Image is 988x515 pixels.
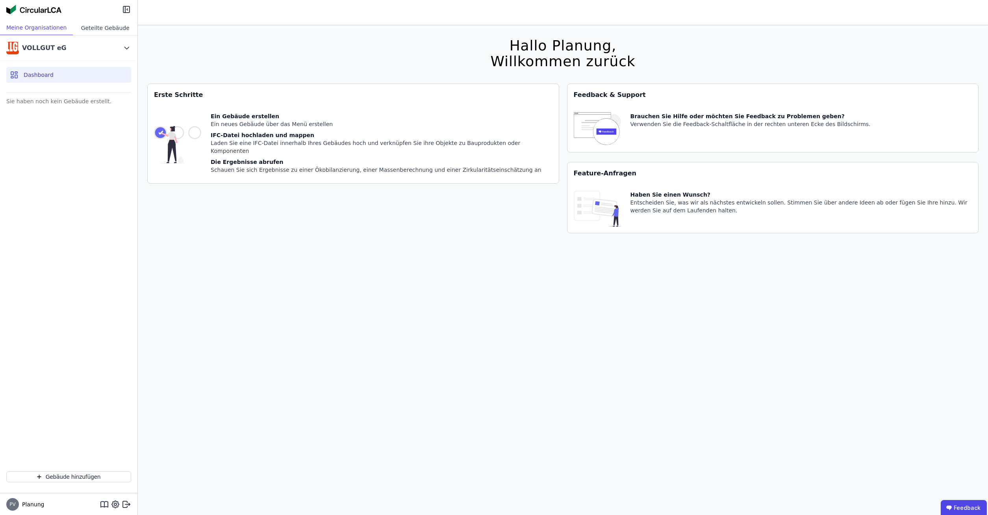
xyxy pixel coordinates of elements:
div: Ein neues Gebäude über das Menü erstellen [211,120,552,128]
div: Schauen Sie sich Ergebnisse zu einer Ökobilanzierung, einer Massenberechnung und einer Zirkularit... [211,166,552,174]
div: Hallo Planung, [490,38,635,54]
div: Verwenden Sie die Feedback-Schaltfläche in der rechten unteren Ecke des Bildschirms. [630,120,871,128]
span: PV [9,502,15,507]
div: Brauchen Sie Hilfe oder möchten Sie Feedback zu Problemen geben? [630,112,871,120]
div: Die Ergebnisse abrufen [211,158,552,166]
div: Erste Schritte [148,84,559,106]
div: Entscheiden Sie, was wir als nächstes entwickeln sollen. Stimmen Sie über andere Ideen ab oder fü... [630,199,972,214]
div: Feature-Anfragen [567,162,979,184]
div: Willkommen zurück [490,54,635,69]
div: VOLLGUT eG [22,43,67,53]
img: VOLLGUT eG [6,42,19,54]
div: Haben Sie einen Wunsch? [630,191,972,199]
img: feature_request_tile-UiXE1qGU.svg [574,191,621,227]
img: feedback-icon-HCTs5lye.svg [574,112,621,146]
div: Sie haben noch kein Gebäude erstellt. [6,96,131,107]
img: getting_started_tile-DrF_GRSv.svg [154,112,201,177]
div: Ein Gebäude erstellen [211,112,552,120]
div: IFC-Datei hochladen und mappen [211,131,552,139]
div: Feedback & Support [567,84,979,106]
div: Geteilte Gebäude [73,20,137,35]
div: Laden Sie eine IFC-Datei innerhalb Ihres Gebäudes hoch und verknüpfen Sie ihre Objekte zu Bauprod... [211,139,552,155]
span: Planung [19,500,44,508]
button: Gebäude hinzufügen [6,471,131,482]
span: Dashboard [24,71,54,79]
img: Concular [6,5,61,14]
